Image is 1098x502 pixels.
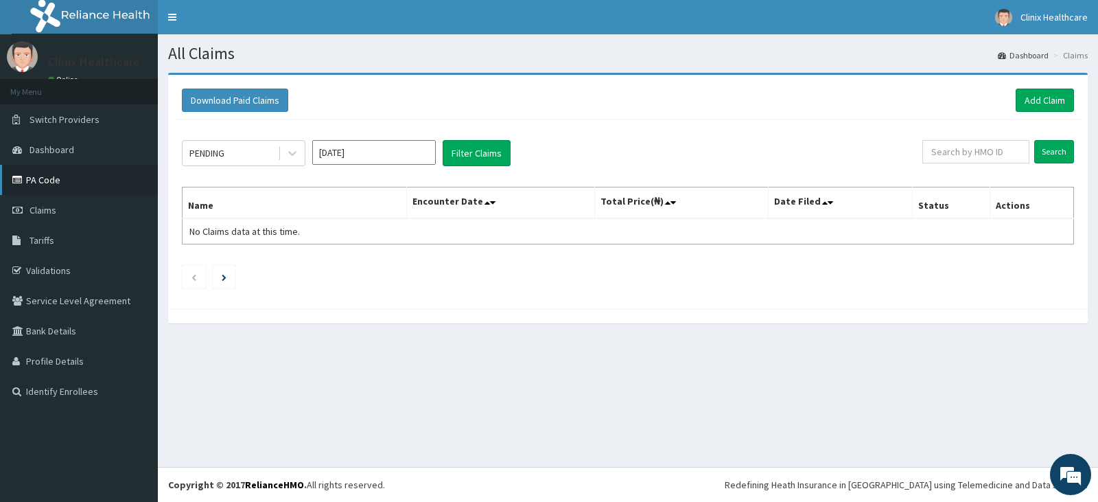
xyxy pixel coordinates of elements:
[30,113,100,126] span: Switch Providers
[30,234,54,247] span: Tariffs
[7,41,38,72] img: User Image
[594,187,768,219] th: Total Price(₦)
[182,89,288,112] button: Download Paid Claims
[995,9,1012,26] img: User Image
[168,45,1088,62] h1: All Claims
[725,478,1088,492] div: Redefining Heath Insurance in [GEOGRAPHIC_DATA] using Telemedicine and Data Science!
[1016,89,1074,112] a: Add Claim
[1034,140,1074,163] input: Search
[30,144,74,156] span: Dashboard
[998,49,1049,61] a: Dashboard
[30,204,56,216] span: Claims
[158,467,1098,502] footer: All rights reserved.
[312,140,436,165] input: Select Month and Year
[1020,11,1088,23] span: Clinix Healthcare
[407,187,594,219] th: Encounter Date
[189,146,224,160] div: PENDING
[1050,49,1088,61] li: Claims
[245,479,304,491] a: RelianceHMO
[990,187,1073,219] th: Actions
[48,75,81,84] a: Online
[443,140,511,166] button: Filter Claims
[922,140,1030,163] input: Search by HMO ID
[168,479,307,491] strong: Copyright © 2017 .
[48,56,140,68] p: Clinix Healthcare
[769,187,913,219] th: Date Filed
[222,271,226,283] a: Next page
[912,187,990,219] th: Status
[191,271,197,283] a: Previous page
[183,187,407,219] th: Name
[189,225,300,238] span: No Claims data at this time.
